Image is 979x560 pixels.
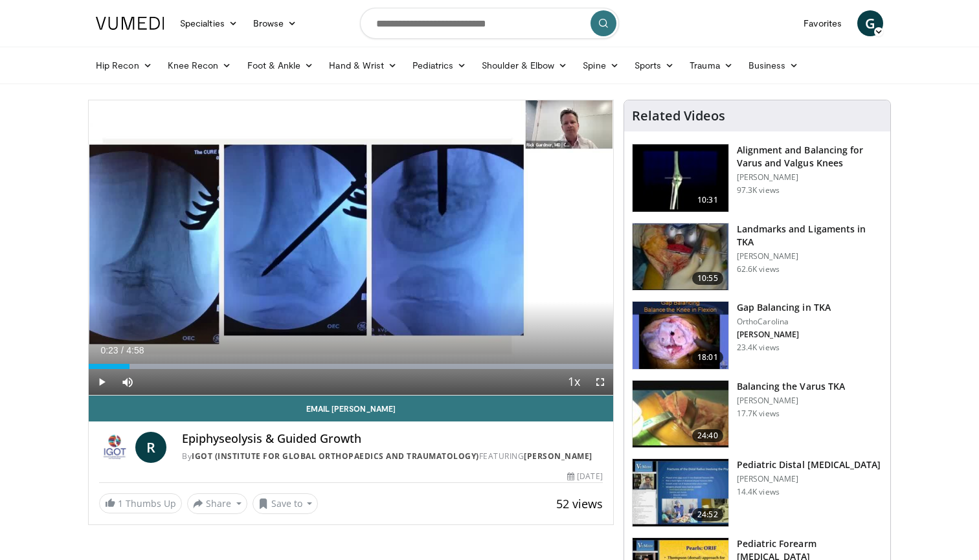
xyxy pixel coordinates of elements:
[89,396,613,421] a: Email [PERSON_NAME]
[692,351,723,364] span: 18:01
[633,144,728,212] img: 38523_0000_3.png.150x105_q85_crop-smart_upscale.jpg
[737,409,780,419] p: 17.7K views
[100,345,118,355] span: 0:23
[575,52,626,78] a: Spine
[737,172,883,183] p: [PERSON_NAME]
[633,223,728,291] img: 88434a0e-b753-4bdd-ac08-0695542386d5.150x105_q85_crop-smart_upscale.jpg
[857,10,883,36] a: G
[632,223,883,291] a: 10:55 Landmarks and Ligaments in TKA [PERSON_NAME] 62.6K views
[692,272,723,285] span: 10:55
[737,264,780,274] p: 62.6K views
[567,471,602,482] div: [DATE]
[632,458,883,527] a: 24:52 Pediatric Distal [MEDICAL_DATA] [PERSON_NAME] 14.4K views
[187,493,247,514] button: Share
[692,194,723,207] span: 10:31
[99,432,130,463] img: IGOT (Institute for Global Orthopaedics and Traumatology)
[737,330,831,340] p: [PERSON_NAME]
[360,8,619,39] input: Search topics, interventions
[737,317,831,327] p: OrthoCarolina
[126,345,144,355] span: 4:58
[88,52,160,78] a: Hip Recon
[240,52,322,78] a: Foot & Ankle
[524,451,592,462] a: [PERSON_NAME]
[172,10,245,36] a: Specialties
[737,458,881,471] h3: Pediatric Distal [MEDICAL_DATA]
[89,100,613,396] video-js: Video Player
[737,380,845,393] h3: Balancing the Varus TKA
[182,451,603,462] div: By FEATURING
[737,487,780,497] p: 14.4K views
[121,345,124,355] span: /
[245,10,305,36] a: Browse
[737,396,845,406] p: [PERSON_NAME]
[632,108,725,124] h4: Related Videos
[587,369,613,395] button: Fullscreen
[556,496,603,511] span: 52 views
[135,432,166,463] a: R
[192,451,479,462] a: IGOT (Institute for Global Orthopaedics and Traumatology)
[692,508,723,521] span: 24:52
[96,17,164,30] img: VuMedi Logo
[737,301,831,314] h3: Gap Balancing in TKA
[741,52,807,78] a: Business
[632,301,883,370] a: 18:01 Gap Balancing in TKA OrthoCarolina [PERSON_NAME] 23.4K views
[633,381,728,448] img: den_1.png.150x105_q85_crop-smart_upscale.jpg
[737,342,780,353] p: 23.4K views
[321,52,405,78] a: Hand & Wrist
[633,459,728,526] img: a1adf488-03e1-48bc-8767-c070b95a647f.150x105_q85_crop-smart_upscale.jpg
[737,251,883,262] p: [PERSON_NAME]
[405,52,474,78] a: Pediatrics
[632,380,883,449] a: 24:40 Balancing the Varus TKA [PERSON_NAME] 17.7K views
[118,497,123,510] span: 1
[737,185,780,196] p: 97.3K views
[182,432,603,446] h4: Epiphyseolysis & Guided Growth
[682,52,741,78] a: Trauma
[632,144,883,212] a: 10:31 Alignment and Balancing for Varus and Valgus Knees [PERSON_NAME] 97.3K views
[737,474,881,484] p: [PERSON_NAME]
[737,223,883,249] h3: Landmarks and Ligaments in TKA
[633,302,728,369] img: 243629_0004_1.png.150x105_q85_crop-smart_upscale.jpg
[796,10,850,36] a: Favorites
[474,52,575,78] a: Shoulder & Elbow
[115,369,141,395] button: Mute
[737,144,883,170] h3: Alignment and Balancing for Varus and Valgus Knees
[692,429,723,442] span: 24:40
[89,369,115,395] button: Play
[89,364,613,369] div: Progress Bar
[253,493,319,514] button: Save to
[160,52,240,78] a: Knee Recon
[561,369,587,395] button: Playback Rate
[627,52,682,78] a: Sports
[99,493,182,513] a: 1 Thumbs Up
